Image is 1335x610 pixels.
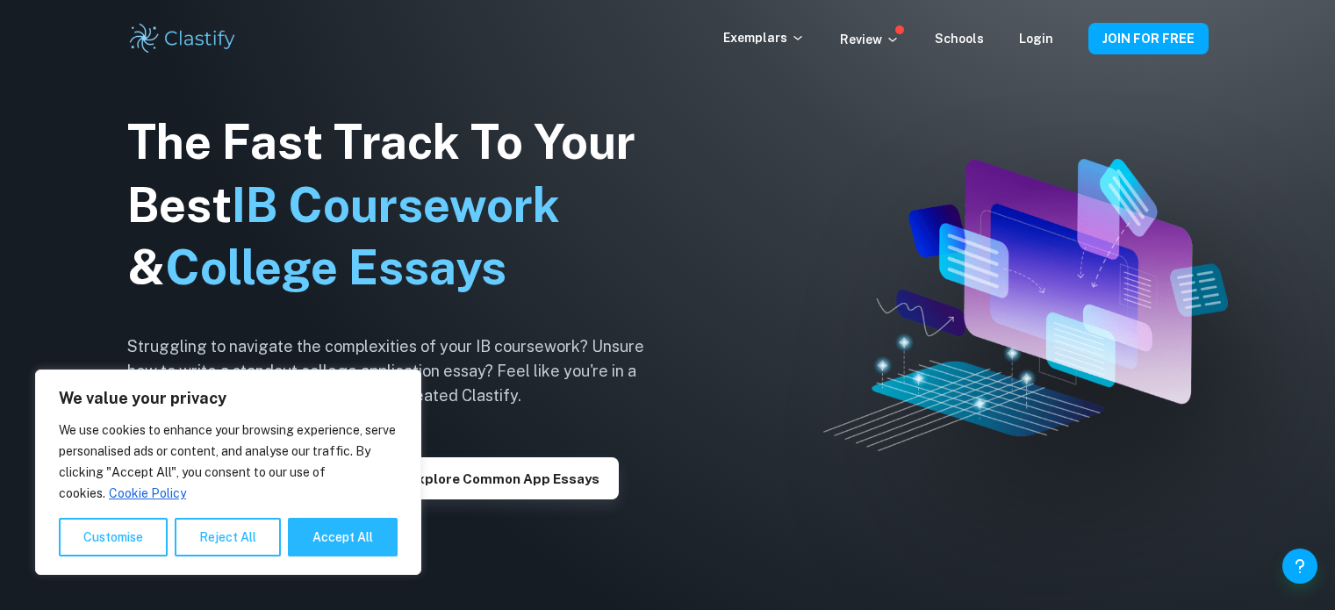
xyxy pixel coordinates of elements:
[59,518,168,556] button: Customise
[288,518,398,556] button: Accept All
[823,159,1228,452] img: Clastify hero
[935,32,984,46] a: Schools
[390,470,619,486] a: Explore Common App essays
[723,28,805,47] p: Exemplars
[232,177,560,233] span: IB Coursework
[127,334,671,408] h6: Struggling to navigate the complexities of your IB coursework? Unsure how to write a standout col...
[1019,32,1053,46] a: Login
[35,370,421,575] div: We value your privacy
[175,518,281,556] button: Reject All
[127,21,239,56] img: Clastify logo
[1282,549,1317,584] button: Help and Feedback
[165,240,506,295] span: College Essays
[127,111,671,300] h1: The Fast Track To Your Best &
[390,457,619,499] button: Explore Common App essays
[59,388,398,409] p: We value your privacy
[840,30,900,49] p: Review
[108,485,187,501] a: Cookie Policy
[59,420,398,504] p: We use cookies to enhance your browsing experience, serve personalised ads or content, and analys...
[1088,23,1209,54] button: JOIN FOR FREE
